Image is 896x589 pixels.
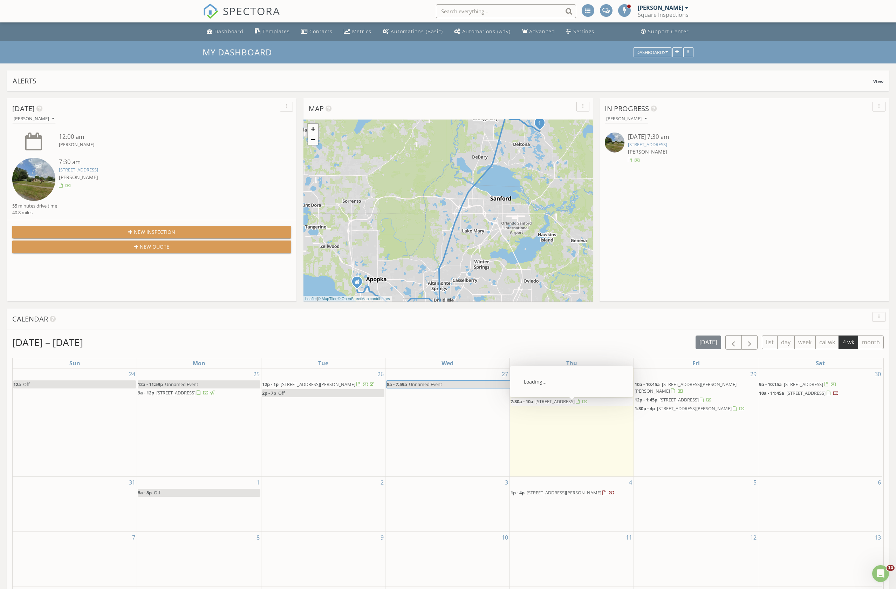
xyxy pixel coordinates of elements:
[741,335,758,350] button: Next
[262,390,276,396] span: 2p - 7p
[628,141,667,148] a: [STREET_ADDRESS]
[777,336,795,349] button: day
[338,297,390,301] a: © OpenStreetMap contributors
[500,368,509,380] a: Go to August 27, 2025
[873,368,882,380] a: Go to August 30, 2025
[299,25,336,38] a: Contacts
[605,133,884,164] a: [DATE] 7:30 am [STREET_ADDRESS] [PERSON_NAME]
[309,104,324,113] span: Map
[223,4,281,18] span: SPECTORA
[376,368,385,380] a: Go to August 26, 2025
[409,381,442,387] span: Unnamed Event
[628,133,860,141] div: [DATE] 7:30 am
[23,381,30,387] span: Off
[68,358,82,368] a: Sunday
[203,46,278,58] a: My Dashboard
[511,390,536,396] span: 12a - 11:59p
[12,209,57,216] div: 40.8 miles
[635,405,757,413] a: 1:30p - 4p [STREET_ADDRESS][PERSON_NAME]
[606,116,647,121] div: [PERSON_NAME]
[12,158,55,201] img: streetview
[873,532,882,543] a: Go to September 13, 2025
[353,28,372,35] div: Metrics
[749,532,758,543] a: Go to September 12, 2025
[759,380,882,389] a: 9a - 10:15a [STREET_ADDRESS]
[858,336,884,349] button: month
[12,203,57,209] div: 55 minutes drive time
[13,532,137,587] td: Go to September 7, 2025
[876,477,882,488] a: Go to September 6, 2025
[134,228,175,236] span: New Inspection
[605,114,648,124] button: [PERSON_NAME]
[509,532,634,587] td: Go to September 11, 2025
[12,241,291,253] button: New Quote
[138,390,154,396] span: 9a - 12p
[281,381,355,387] span: [STREET_ADDRESS][PERSON_NAME]
[839,336,858,349] button: 4 wk
[261,532,385,587] td: Go to September 9, 2025
[872,565,889,582] iframe: Intercom live chat
[263,28,290,35] div: Templates
[137,477,261,532] td: Go to September 1, 2025
[538,121,541,126] i: 1
[12,114,56,124] button: [PERSON_NAME]
[305,297,317,301] a: Leaflet
[318,297,337,301] a: © MapTiler
[262,381,279,387] span: 12p - 1p
[659,397,699,403] span: [STREET_ADDRESS]
[758,368,882,477] td: Go to August 30, 2025
[519,25,558,38] a: Advanced
[385,532,510,587] td: Go to September 10, 2025
[379,477,385,488] a: Go to September 2, 2025
[252,368,261,380] a: Go to August 25, 2025
[815,336,839,349] button: cal wk
[749,368,758,380] a: Go to August 29, 2025
[262,380,385,389] a: 12p - 1p [STREET_ADDRESS][PERSON_NAME]
[440,358,455,368] a: Wednesday
[59,133,268,141] div: 12:00 am
[759,389,882,398] a: 10a - 11:45a [STREET_ADDRESS]
[696,336,721,349] button: [DATE]
[357,282,361,286] div: 1785 Peak Circle, Apopka FL 32703
[535,398,575,405] span: [STREET_ADDRESS]
[538,390,571,396] span: Unnamed Event
[204,25,247,38] a: Dashboard
[605,133,624,152] img: streetview
[261,368,385,477] td: Go to August 26, 2025
[511,398,533,405] span: 7:30a - 10a
[511,489,633,497] a: 1p - 4p [STREET_ADDRESS][PERSON_NAME]
[511,489,615,496] a: 1p - 4p [STREET_ADDRESS][PERSON_NAME]
[784,381,823,387] span: [STREET_ADDRESS]
[310,28,333,35] div: Contacts
[13,381,21,387] span: 12a
[463,28,511,35] div: Automations (Adv)
[12,314,48,324] span: Calendar
[138,390,216,396] a: 9a - 12p [STREET_ADDRESS]
[509,477,634,532] td: Go to September 4, 2025
[786,390,826,396] span: [STREET_ADDRESS]
[59,174,98,181] span: [PERSON_NAME]
[137,368,261,477] td: Go to August 25, 2025
[574,28,595,35] div: Settings
[511,398,588,405] a: 7:30a - 10a [STREET_ADDRESS]
[131,532,137,543] a: Go to September 7, 2025
[140,243,169,250] span: New Quote
[529,28,555,35] div: Advanced
[759,381,836,387] a: 9a - 10:15a [STREET_ADDRESS]
[59,167,98,173] a: [STREET_ADDRESS]
[59,141,268,148] div: [PERSON_NAME]
[635,397,712,403] a: 12p - 1:45p [STREET_ADDRESS]
[635,381,660,387] span: 10a - 10:45a
[758,532,882,587] td: Go to September 13, 2025
[509,368,634,477] td: Go to August 28, 2025
[564,25,597,38] a: Settings
[379,532,385,543] a: Go to September 9, 2025
[758,477,882,532] td: Go to September 6, 2025
[634,368,758,477] td: Go to August 29, 2025
[759,390,839,396] a: 10a - 11:45a [STREET_ADDRESS]
[635,405,745,412] a: 1:30p - 4p [STREET_ADDRESS][PERSON_NAME]
[436,4,576,18] input: Search everything...
[138,489,152,496] span: 8a - 8p
[873,79,883,84] span: View
[138,389,260,397] a: 9a - 12p [STREET_ADDRESS]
